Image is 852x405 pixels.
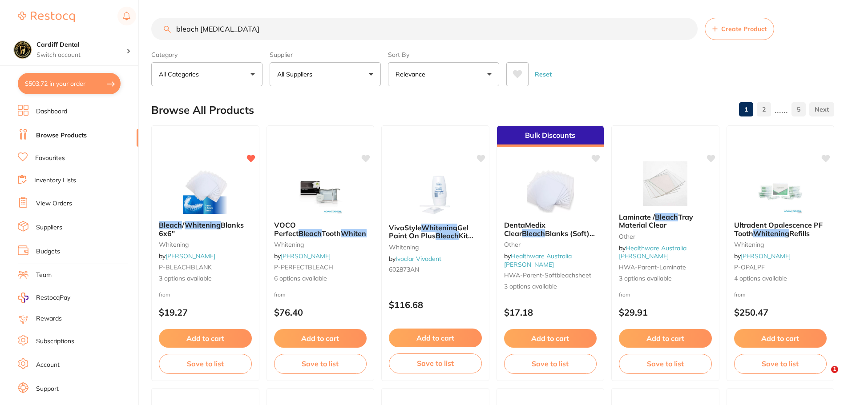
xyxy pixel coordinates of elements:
[388,51,499,59] label: Sort By
[274,241,367,248] small: whitening
[497,126,604,147] div: Bulk Discounts
[36,199,72,208] a: View Orders
[388,62,499,86] button: Relevance
[396,255,441,263] a: Ivoclar Vivadent
[705,18,774,40] button: Create Product
[151,51,262,59] label: Category
[619,354,712,373] button: Save to list
[159,70,202,79] p: All Categories
[274,307,367,317] p: $76.40
[504,221,597,237] b: DentaMedix Clear Bleach Blanks (Soft) 127mm X 127mm sheets
[274,221,367,237] b: VOCO Perfect Bleach Tooth Whitening Gel
[734,274,827,283] span: 4 options available
[734,307,827,317] p: $250.47
[655,213,678,221] em: Bleach
[775,104,788,115] p: ......
[504,307,597,317] p: $17.18
[36,271,52,280] a: Team
[18,293,70,303] a: RestocqPay
[34,176,76,185] a: Inventory Lists
[36,247,60,256] a: Budgets
[619,263,686,271] span: HWA-parent-laminate
[619,233,712,240] small: other
[396,70,429,79] p: Relevance
[406,172,464,217] img: VivaStyle Whitening Gel Paint On Plus Bleach Kit 20ml
[753,229,789,238] em: Whitening
[185,221,221,229] em: Whitening
[619,274,712,283] span: 3 options available
[389,265,419,273] span: 602873AN
[721,25,767,32] span: Create Product
[757,100,771,118] a: 2
[36,40,126,49] h4: Cardiff Dental
[734,263,765,271] span: P-OPALPF
[734,252,791,260] span: by
[734,221,823,237] span: Ultradent Opalescence PF Tooth
[504,229,595,246] span: Blanks (Soft) 127mm X 127mm sheets
[389,223,421,232] span: VivaStyle
[159,221,252,237] b: Bleach / Whitening Blanks 6x6"
[18,73,121,94] button: $503.72 in your order
[734,354,827,373] button: Save to list
[831,366,838,373] span: 1
[789,229,810,238] span: Refills
[751,169,809,214] img: Ultradent Opalescence PF Tooth Whitening Refills
[504,241,597,248] small: other
[322,229,341,238] span: Tooth
[36,131,87,140] a: Browse Products
[151,62,262,86] button: All Categories
[619,244,686,260] span: by
[389,255,441,263] span: by
[274,329,367,348] button: Add to cart
[739,100,753,118] a: 1
[741,252,791,260] a: [PERSON_NAME]
[159,263,212,271] span: P-BLEACHBLANK
[619,291,630,298] span: from
[389,300,482,310] p: $116.68
[274,354,367,373] button: Save to list
[619,244,686,260] a: Healthware Australia [PERSON_NAME]
[274,263,333,271] span: P-PERFECTBLEACH
[299,229,322,238] em: Bleach
[14,41,32,59] img: Cardiff Dental
[504,282,597,291] span: 3 options available
[522,229,545,238] em: Bleach
[35,154,65,163] a: Favourites
[270,51,381,59] label: Supplier
[389,223,468,240] span: Gel Paint On Plus
[182,221,185,229] span: /
[421,223,457,232] em: Whitening
[270,62,381,86] button: All Suppliers
[389,224,482,240] b: VivaStyle Whitening Gel Paint On Plus Bleach Kit 20ml
[159,307,252,317] p: $19.27
[281,252,331,260] a: [PERSON_NAME]
[159,354,252,373] button: Save to list
[636,161,694,206] img: Laminate / Bleach Tray Material Clear
[389,244,482,251] small: whitening
[36,51,126,60] p: Switch account
[176,169,234,214] img: Bleach / Whitening Blanks 6x6"
[274,252,331,260] span: by
[36,314,62,323] a: Rewards
[341,229,377,238] em: Whitening
[274,291,286,298] span: from
[504,252,572,268] span: by
[36,385,59,393] a: Support
[504,252,572,268] a: Healthware Australia [PERSON_NAME]
[436,231,459,240] em: Bleach
[291,169,349,214] img: VOCO Perfect Bleach Tooth Whitening Gel
[36,361,60,369] a: Account
[18,7,75,27] a: Restocq Logo
[734,221,827,237] b: Ultradent Opalescence PF Tooth Whitening Refills
[166,252,215,260] a: [PERSON_NAME]
[36,293,70,302] span: RestocqPay
[619,213,712,229] b: Laminate / Bleach Tray Material Clear
[274,221,299,237] span: VOCO Perfect
[159,241,252,248] small: whitening
[734,291,746,298] span: from
[734,241,827,248] small: whitening
[813,366,834,387] iframe: Intercom live chat
[159,291,170,298] span: from
[151,18,698,40] input: Search Products
[619,213,655,221] span: Laminate /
